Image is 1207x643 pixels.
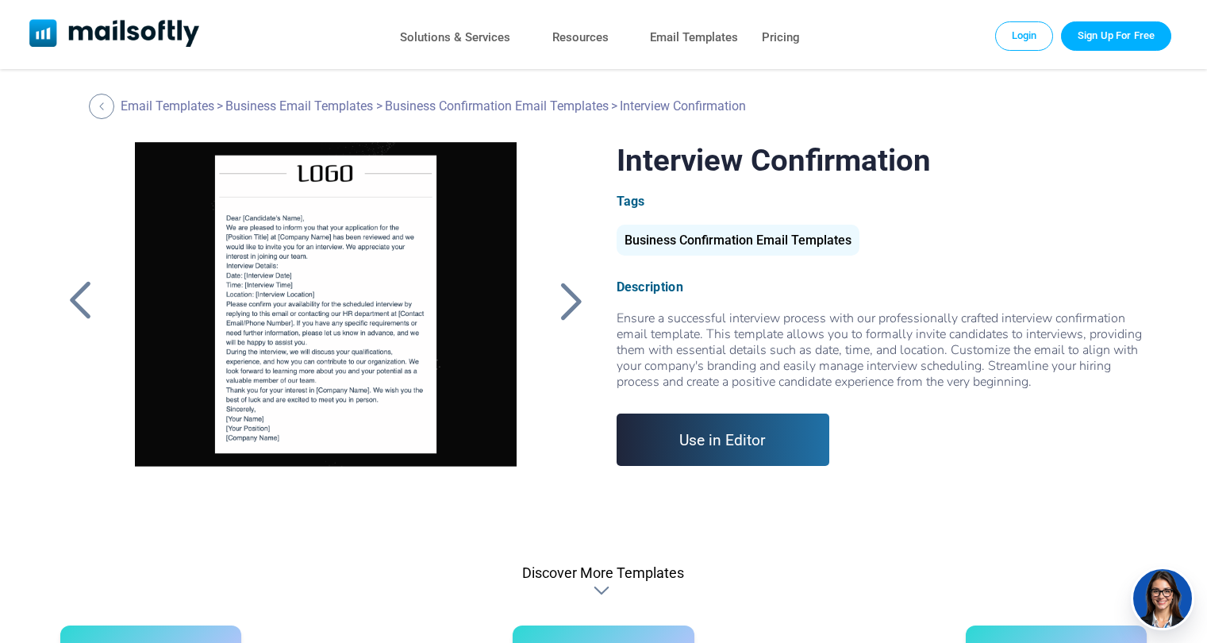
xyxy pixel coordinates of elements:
[113,142,538,539] a: Interview Confirmation
[617,310,1142,391] span: Ensure a successful interview process with our professionally crafted interview confirmation emai...
[617,194,1147,209] div: Tags
[400,26,510,49] a: Solutions & Services
[121,98,214,114] a: Email Templates
[617,279,1147,295] div: Description
[522,564,684,581] div: Discover More Templates
[552,26,609,49] a: Resources
[89,94,118,119] a: Back
[617,239,859,246] a: Business Confirmation Email Templates
[225,98,373,114] a: Business Email Templates
[1061,21,1171,50] a: Trial
[650,26,738,49] a: Email Templates
[29,19,200,50] a: Mailsoftly
[617,225,859,256] div: Business Confirmation Email Templates
[617,414,830,466] a: Use in Editor
[617,142,1147,178] h1: Interview Confirmation
[594,583,613,599] div: Discover More Templates
[762,26,800,49] a: Pricing
[60,280,100,321] a: Back
[995,21,1054,50] a: Login
[551,280,590,321] a: Back
[385,98,609,114] a: Business Confirmation Email Templates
